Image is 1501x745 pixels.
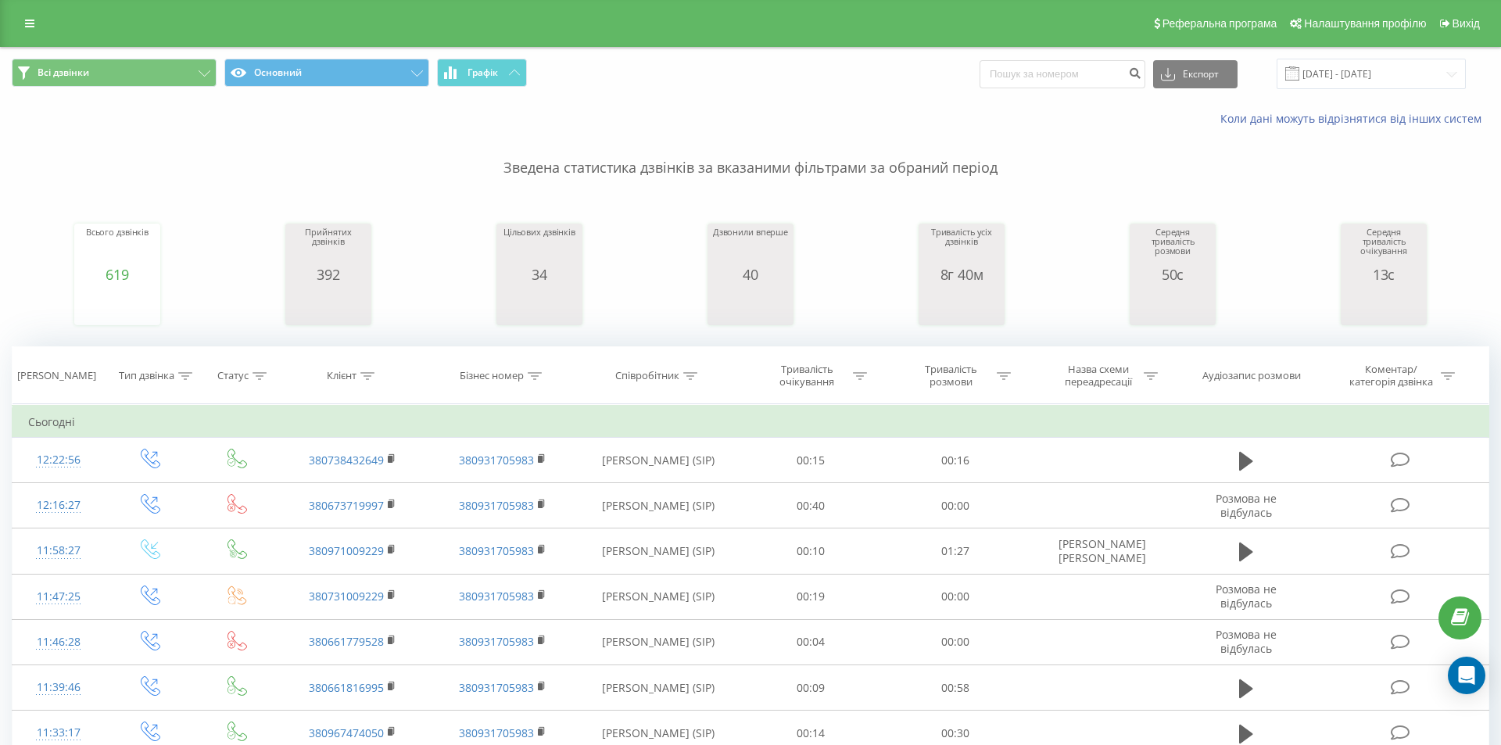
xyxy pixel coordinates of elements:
div: Назва схеми переадресації [1056,363,1140,389]
div: [PERSON_NAME] [17,370,96,383]
span: Розмова не відбулась [1216,491,1277,520]
a: 380931705983 [459,453,534,467]
td: [PERSON_NAME] [PERSON_NAME] [1027,528,1177,574]
div: 8г 40м [922,267,1001,282]
td: 00:19 [739,574,883,619]
input: Пошук за номером [980,60,1145,88]
div: Середня тривалість розмови [1134,227,1212,267]
div: Дзвонили вперше [713,227,788,267]
div: Тривалість очікування [765,363,849,389]
a: 380967474050 [309,725,384,740]
a: 380731009229 [309,589,384,604]
div: Коментар/категорія дзвінка [1345,363,1437,389]
div: 34 [503,267,575,282]
a: 380971009229 [309,543,384,558]
td: 00:40 [739,483,883,528]
div: Цільових дзвінків [503,227,575,267]
div: Аудіозапис розмови [1202,370,1301,383]
div: 11:58:27 [28,535,89,566]
span: Всі дзвінки [38,66,89,79]
div: 50с [1134,267,1212,282]
button: Експорт [1153,60,1238,88]
a: 380738432649 [309,453,384,467]
a: 380661816995 [309,680,384,695]
button: Всі дзвінки [12,59,217,87]
td: [PERSON_NAME] (SIP) [577,574,739,619]
a: 380931705983 [459,725,534,740]
div: Клієнт [327,370,356,383]
td: 00:04 [739,619,883,664]
a: 380661779528 [309,634,384,649]
div: 619 [86,267,149,282]
a: 380673719997 [309,498,384,513]
div: Прийнятих дзвінків [289,227,367,267]
td: 00:10 [739,528,883,574]
p: Зведена статистика дзвінків за вказаними фільтрами за обраний період [12,127,1489,178]
td: 00:09 [739,665,883,711]
button: Основний [224,59,429,87]
td: 00:16 [883,438,1026,483]
div: 12:22:56 [28,445,89,475]
span: Налаштування профілю [1304,17,1426,30]
div: 11:47:25 [28,582,89,612]
div: Співробітник [615,370,679,383]
td: [PERSON_NAME] (SIP) [577,665,739,711]
a: 380931705983 [459,589,534,604]
div: Open Intercom Messenger [1448,657,1485,694]
a: Коли дані можуть відрізнятися вiд інших систем [1220,111,1489,126]
span: Розмова не відбулась [1216,627,1277,656]
div: 12:16:27 [28,490,89,521]
td: [PERSON_NAME] (SIP) [577,619,739,664]
div: 11:46:28 [28,627,89,657]
td: Сьогодні [13,407,1489,438]
td: 00:00 [883,619,1026,664]
button: Графік [437,59,527,87]
td: [PERSON_NAME] (SIP) [577,528,739,574]
div: Бізнес номер [460,370,524,383]
div: Всього дзвінків [86,227,149,267]
div: 11:39:46 [28,672,89,703]
div: 40 [713,267,788,282]
div: Тривалість усіх дзвінків [922,227,1001,267]
td: 00:00 [883,574,1026,619]
div: 392 [289,267,367,282]
td: [PERSON_NAME] (SIP) [577,483,739,528]
td: [PERSON_NAME] (SIP) [577,438,739,483]
a: 380931705983 [459,634,534,649]
td: 00:15 [739,438,883,483]
a: 380931705983 [459,680,534,695]
div: Середня тривалість очікування [1345,227,1423,267]
td: 00:58 [883,665,1026,711]
div: Статус [217,370,249,383]
td: 00:00 [883,483,1026,528]
div: 13с [1345,267,1423,282]
span: Розмова не відбулась [1216,582,1277,611]
a: 380931705983 [459,498,534,513]
td: 01:27 [883,528,1026,574]
span: Вихід [1453,17,1480,30]
span: Реферальна програма [1162,17,1277,30]
a: 380931705983 [459,543,534,558]
div: Тривалість розмови [909,363,993,389]
span: Графік [467,67,498,78]
div: Тип дзвінка [119,370,174,383]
